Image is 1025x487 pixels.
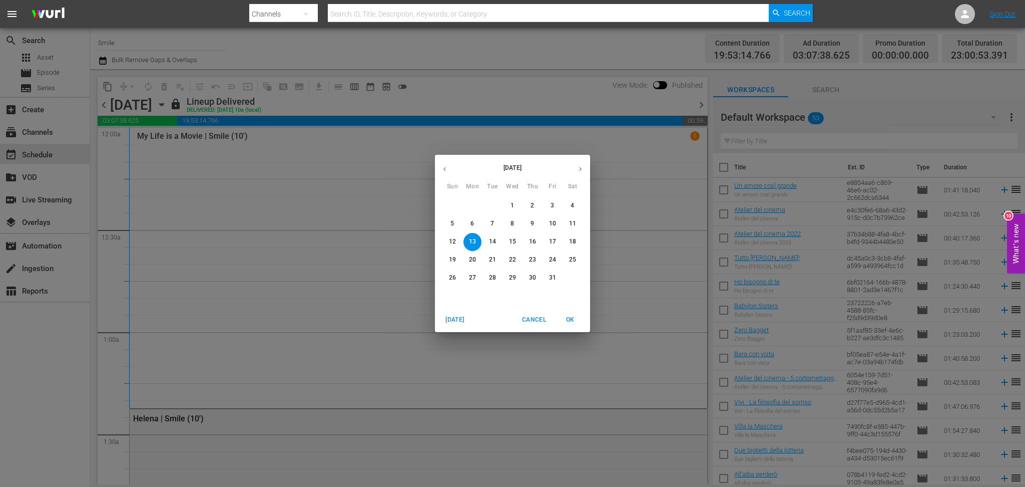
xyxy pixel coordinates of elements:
button: 11 [564,215,582,233]
p: 23 [529,256,536,264]
button: 28 [483,269,501,287]
p: 26 [449,274,456,282]
button: 15 [503,233,522,251]
p: 29 [509,274,516,282]
button: 9 [524,215,542,233]
button: 26 [443,269,461,287]
p: 16 [529,237,536,246]
p: 27 [469,274,476,282]
p: 10 [549,219,556,228]
p: 11 [569,219,576,228]
p: 12 [449,237,456,246]
p: 20 [469,256,476,264]
p: 31 [549,274,556,282]
button: 1 [503,197,522,215]
p: 2 [531,201,534,210]
button: 3 [544,197,562,215]
p: 5 [450,219,454,228]
span: Wed [503,182,522,192]
p: 25 [569,256,576,264]
button: 2 [524,197,542,215]
button: 19 [443,251,461,269]
button: 31 [544,269,562,287]
button: 23 [524,251,542,269]
p: 15 [509,237,516,246]
button: 10 [544,215,562,233]
button: 30 [524,269,542,287]
button: 12 [443,233,461,251]
p: 13 [469,237,476,246]
button: 6 [463,215,481,233]
button: OK [554,312,586,328]
button: 17 [544,233,562,251]
p: 17 [549,237,556,246]
span: Mon [463,182,481,192]
button: 7 [483,215,501,233]
p: 9 [531,219,534,228]
span: Thu [524,182,542,192]
a: Sign Out [989,10,1015,18]
button: 21 [483,251,501,269]
p: 4 [571,201,574,210]
button: 16 [524,233,542,251]
button: 5 [443,215,461,233]
button: 14 [483,233,501,251]
p: 18 [569,237,576,246]
button: 18 [564,233,582,251]
button: 4 [564,197,582,215]
p: 22 [509,256,516,264]
span: Sun [443,182,461,192]
span: Search [784,4,810,22]
span: OK [558,315,582,325]
button: 20 [463,251,481,269]
button: 25 [564,251,582,269]
p: 24 [549,256,556,264]
span: menu [6,8,18,20]
span: [DATE] [443,315,467,325]
p: 14 [489,237,496,246]
img: ans4CAIJ8jUAAAAAAAAAAAAAAAAAAAAAAAAgQb4GAAAAAAAAAAAAAAAAAAAAAAAAJMjXAAAAAAAAAAAAAAAAAAAAAAAAgAT5G... [24,3,72,26]
button: Cancel [518,312,550,328]
span: Tue [483,182,501,192]
p: [DATE] [454,163,571,172]
p: 7 [490,219,494,228]
button: 13 [463,233,481,251]
button: 22 [503,251,522,269]
p: 6 [470,219,474,228]
p: 3 [551,201,554,210]
button: 27 [463,269,481,287]
button: 24 [544,251,562,269]
p: 30 [529,274,536,282]
p: 28 [489,274,496,282]
p: 19 [449,256,456,264]
p: 8 [510,219,514,228]
span: Sat [564,182,582,192]
button: Open Feedback Widget [1007,214,1025,274]
button: [DATE] [439,312,471,328]
span: Fri [544,182,562,192]
span: Cancel [522,315,546,325]
p: 1 [510,201,514,210]
div: 10 [1004,212,1012,220]
p: 21 [489,256,496,264]
button: 29 [503,269,522,287]
button: 8 [503,215,522,233]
